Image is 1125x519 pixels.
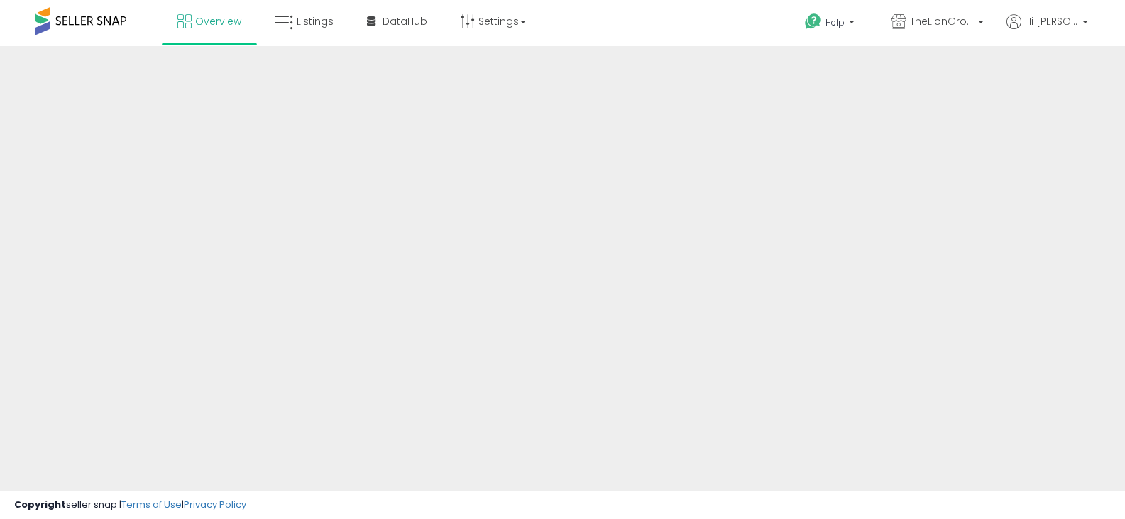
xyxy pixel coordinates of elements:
span: Hi [PERSON_NAME] [1025,14,1078,28]
a: Terms of Use [121,498,182,511]
span: Overview [195,14,241,28]
a: Privacy Policy [184,498,246,511]
a: Hi [PERSON_NAME] [1006,14,1088,46]
a: Help [794,2,869,46]
span: Help [825,16,845,28]
strong: Copyright [14,498,66,511]
div: seller snap | | [14,498,246,512]
i: Get Help [804,13,822,31]
span: TheLionGroup US [910,14,974,28]
span: Listings [297,14,334,28]
span: DataHub [383,14,427,28]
